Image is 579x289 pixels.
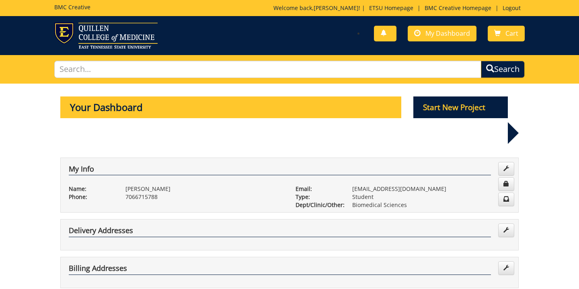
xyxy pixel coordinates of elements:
[69,193,113,201] p: Phone:
[365,4,417,12] a: ETSU Homepage
[413,104,508,112] a: Start New Project
[296,201,340,209] p: Dept/Clinic/Other:
[421,4,495,12] a: BMC Creative Homepage
[69,165,491,176] h4: My Info
[498,223,514,237] a: Edit Addresses
[488,26,525,41] a: Cart
[69,227,491,237] h4: Delivery Addresses
[296,185,340,193] p: Email:
[498,261,514,275] a: Edit Addresses
[499,4,525,12] a: Logout
[352,201,510,209] p: Biomedical Sciences
[505,29,518,38] span: Cart
[314,4,359,12] a: [PERSON_NAME]
[54,23,158,49] img: ETSU logo
[498,193,514,206] a: Change Communication Preferences
[54,4,90,10] h5: BMC Creative
[481,61,525,78] button: Search
[408,26,476,41] a: My Dashboard
[54,61,481,78] input: Search...
[296,193,340,201] p: Type:
[498,162,514,176] a: Edit Info
[352,185,510,193] p: [EMAIL_ADDRESS][DOMAIN_NAME]
[125,185,283,193] p: [PERSON_NAME]
[60,96,401,118] p: Your Dashboard
[425,29,470,38] span: My Dashboard
[273,4,525,12] p: Welcome back, ! | | |
[498,177,514,191] a: Change Password
[352,193,510,201] p: Student
[125,193,283,201] p: 7066715788
[69,185,113,193] p: Name:
[69,264,491,275] h4: Billing Addresses
[413,96,508,118] p: Start New Project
